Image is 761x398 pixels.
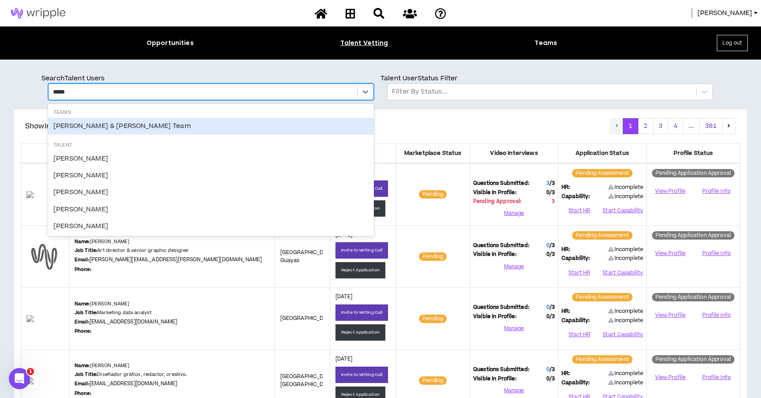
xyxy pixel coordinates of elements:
b: Job Title: [75,309,97,316]
button: Reject Application [335,262,385,278]
sup: Pending [419,376,447,385]
div: [PERSON_NAME] [48,150,374,167]
button: Manage [473,384,555,397]
button: Start Capability [603,328,643,342]
span: 0 [546,313,555,321]
b: Name: [75,300,90,307]
span: 0 [546,375,555,383]
button: ... [683,118,700,134]
a: [EMAIL_ADDRESS][DOMAIN_NAME] [90,318,177,326]
button: 1 [623,118,638,134]
sup: Pending Assessment [572,169,633,177]
sup: Pending Application Approval [652,355,735,364]
span: Questions Submitted: [473,180,529,188]
span: 0 [546,189,555,197]
img: 2FZzTvhJiGUu6THQ7CLtscvLIRhQyU2uX6FsKz6V.png [26,191,64,198]
span: Incomplete [608,193,644,200]
p: [DATE] [335,355,390,363]
span: Capability: [561,255,590,263]
b: Phone: [75,390,91,397]
span: / 3 [550,180,555,187]
span: Visible In Profile: [473,189,516,197]
span: [GEOGRAPHIC_DATA] , Guayas [280,249,336,264]
b: Name: [75,238,90,245]
b: Name: [75,362,90,369]
span: 3 [546,180,550,187]
sup: Pending [419,190,447,199]
nav: pagination [610,118,736,134]
img: default-user-profile.png [26,239,62,274]
span: Questions Submitted: [473,242,529,250]
div: Teams [535,38,557,48]
button: Start HR [561,328,597,342]
span: HR: [561,184,570,191]
th: Video Interviews [470,143,558,163]
span: [PERSON_NAME] [697,8,752,18]
span: 0 [546,242,550,249]
span: / 3 [550,366,555,373]
button: 4 [668,118,683,134]
span: [GEOGRAPHIC_DATA] [280,315,335,322]
sup: Pending Application Approval [652,231,735,240]
button: Start Capability [603,204,643,217]
span: [GEOGRAPHIC_DATA] , [GEOGRAPHIC_DATA] [280,373,336,388]
button: Invite to Vetting Call [335,367,388,383]
p: Art director & senior graphic designer [75,247,189,254]
b: Phone: [75,266,91,273]
button: Manage [473,322,555,335]
p: [DATE] [335,293,390,301]
button: Reject Application [335,324,385,341]
span: Questions Submitted: [473,304,529,312]
p: Marketing data analyst [75,309,152,316]
span: Visible In Profile: [473,251,516,259]
p: [PERSON_NAME] [75,362,130,369]
button: Profile Info [696,371,737,384]
span: Incomplete [608,255,644,262]
span: 3 [552,198,555,206]
span: / 3 [550,242,555,249]
span: Incomplete [608,379,644,387]
span: Incomplete [608,246,644,254]
b: Email: [75,380,90,387]
span: 0 [546,251,555,259]
span: Visible In Profile: [473,313,516,321]
span: HR: [561,308,570,315]
iframe: Intercom live chat [9,368,30,389]
span: Capability: [561,379,590,387]
p: [PERSON_NAME] [75,300,130,308]
span: HR: [561,370,570,378]
button: Start HR [561,204,597,217]
button: Profile Info [696,309,737,322]
span: Questions Submitted: [473,366,529,374]
button: Log out [717,35,748,51]
sup: Pending Application Approval [652,293,735,301]
sup: Pending Application Approval [652,169,735,177]
button: 381 [699,118,723,134]
button: Manage [473,260,555,273]
sup: Pending [419,315,447,323]
span: Incomplete [608,370,644,378]
a: [EMAIL_ADDRESS][DOMAIN_NAME] [90,380,177,387]
span: / 3 [550,313,555,320]
span: / 3 [550,251,555,258]
button: Invite to Vetting Call [335,304,388,321]
span: 1 [27,368,34,375]
span: Incomplete [608,184,644,191]
div: Talent [48,142,374,149]
span: Pending Approval: [473,198,521,206]
span: Incomplete [608,308,644,315]
a: View Profile [650,370,690,385]
button: Manage [473,207,555,220]
p: Diseñador gráfico, redactor, creativo. [75,371,188,378]
span: / 3 [550,375,555,383]
b: Email: [75,256,90,263]
span: Incomplete [608,317,644,324]
th: Application Status [558,143,647,163]
button: 2 [638,118,653,134]
b: Job Title: [75,247,97,254]
sup: Pending Assessment [572,231,633,240]
div: [PERSON_NAME] [48,167,374,184]
div: Teams [48,109,374,116]
p: [PERSON_NAME] [75,238,130,245]
span: Visible In Profile: [473,375,516,383]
